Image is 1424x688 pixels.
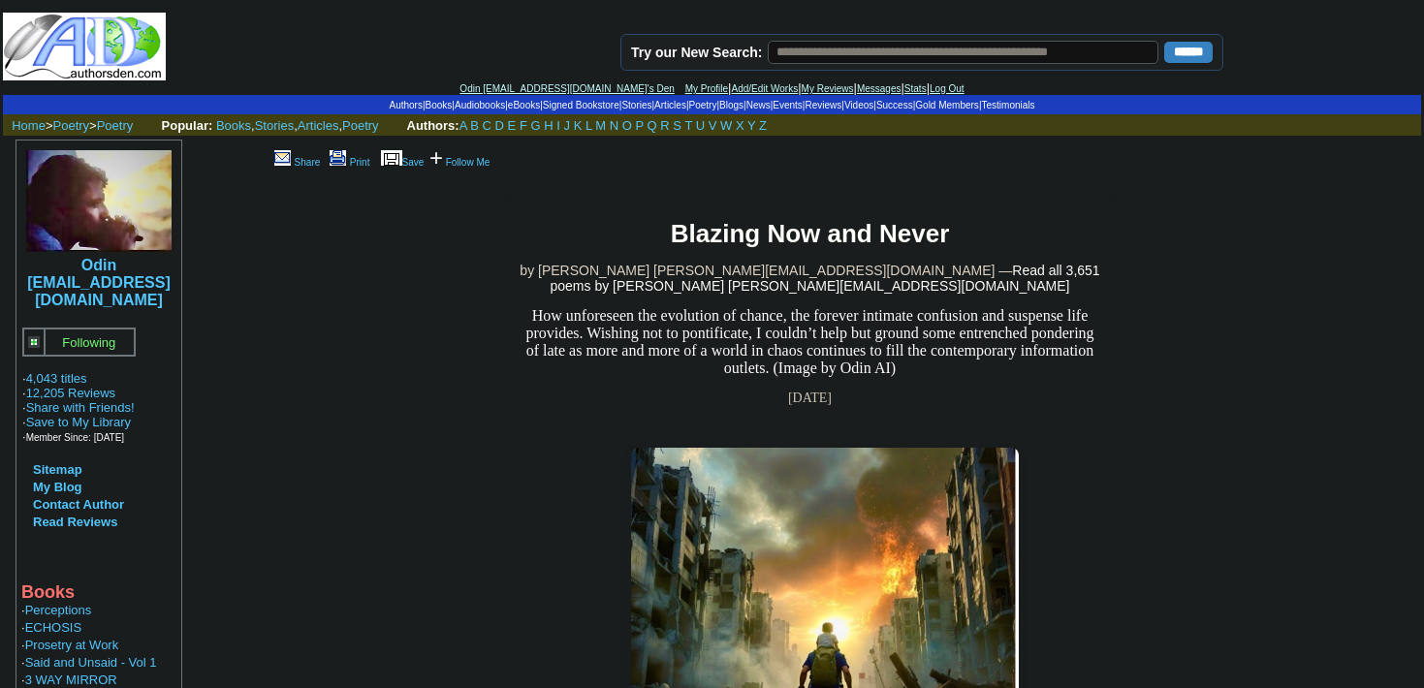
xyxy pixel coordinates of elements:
a: Prosetry at Work [25,638,119,652]
a: Q [648,118,657,133]
img: library.gif [381,150,402,166]
p: [DATE] [520,391,1101,406]
a: X [736,118,744,133]
a: P [636,118,644,133]
a: Sitemap [33,462,82,477]
img: 88864.jpg [26,150,172,252]
a: Stats [904,83,927,94]
font: Following [62,335,115,350]
img: share_page.gif [274,150,291,166]
font: | | | | | [459,80,964,95]
a: Said and Unsaid - Vol 1 [25,655,157,670]
a: Perceptions [25,603,92,617]
a: B [470,118,479,133]
font: · [21,655,157,670]
font: Member Since: [DATE] [26,432,125,443]
img: shim.gif [21,635,22,638]
a: 4,043 titles [26,371,87,386]
a: A [459,118,467,133]
a: Gold Members [915,100,979,110]
a: Articles [298,118,339,133]
a: 12,205 Reviews [26,386,116,400]
a: Articles [654,100,686,110]
a: V [709,118,717,133]
a: W [720,118,732,133]
a: My Profile [685,83,728,94]
a: Read Reviews [33,515,117,529]
a: M [595,118,606,133]
a: J [564,118,571,133]
p: by [PERSON_NAME] [PERSON_NAME][EMAIL_ADDRESS][DOMAIN_NAME] — [520,263,1101,294]
a: Contact Author [33,497,124,512]
b: Popular: [162,118,213,133]
a: Stories [255,118,294,133]
a: Z [759,118,767,133]
font: · [21,638,118,652]
span: | | | | | | | | | | | | | | | [389,100,1034,110]
a: O [622,118,632,133]
a: Stories [621,100,651,110]
img: gc.jpg [28,336,40,348]
label: Try our New Search: [631,45,762,60]
a: K [574,118,583,133]
a: R [660,118,669,133]
font: + [429,144,443,171]
a: My Reviews [802,83,854,94]
a: Messages [857,83,902,94]
font: · [21,672,117,687]
font: > > [5,118,158,133]
a: Add/Edit Works [731,83,798,94]
a: Print [326,157,370,168]
a: Poetry [689,100,717,110]
a: Videos [844,100,873,110]
a: D [495,118,504,133]
img: logo_ad.gif [3,13,166,80]
a: Share [270,157,321,168]
img: shim.gif [21,652,22,655]
img: shim.gif [21,617,22,620]
h2: Blazing Now and Never [520,219,1101,249]
b: Books [21,582,75,602]
a: Odin [EMAIL_ADDRESS][DOMAIN_NAME]'s Den [459,83,674,94]
a: T [684,118,692,133]
a: Poetry [53,118,90,133]
a: Save [381,157,425,168]
a: Save to My Library [26,415,131,429]
a: Following [62,333,115,350]
b: Authors: [407,118,459,133]
a: Share with Friends! [26,400,135,415]
a: Follow Me [446,157,490,168]
a: C [483,118,491,133]
a: ECHOSIS [25,620,82,635]
a: Authors [389,100,422,110]
a: Books [426,100,453,110]
a: eBooks [508,100,540,110]
a: News [746,100,771,110]
a: 3 WAY MIRROR [25,672,117,687]
a: Success [876,100,913,110]
img: print.gif [330,150,346,166]
a: F [520,118,527,133]
font: · · [22,371,135,444]
a: N [610,118,618,133]
a: Blogs [719,100,744,110]
a: U [696,118,705,133]
img: shim.gif [21,670,22,672]
a: Y [747,118,755,133]
a: Books [216,118,251,133]
a: Home [12,118,46,133]
a: Reviews [805,100,841,110]
font: · [21,603,91,617]
a: Audiobooks [455,100,505,110]
a: I [556,118,560,133]
font: · [21,620,81,635]
a: Events [773,100,803,110]
b: Odin [EMAIL_ADDRESS][DOMAIN_NAME] [27,257,171,308]
font: , , , [162,118,785,133]
a: E [508,118,517,133]
a: Poetry [342,118,379,133]
a: Poetry [97,118,134,133]
a: L [585,118,592,133]
a: Testimonials [981,100,1034,110]
a: H [544,118,553,133]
